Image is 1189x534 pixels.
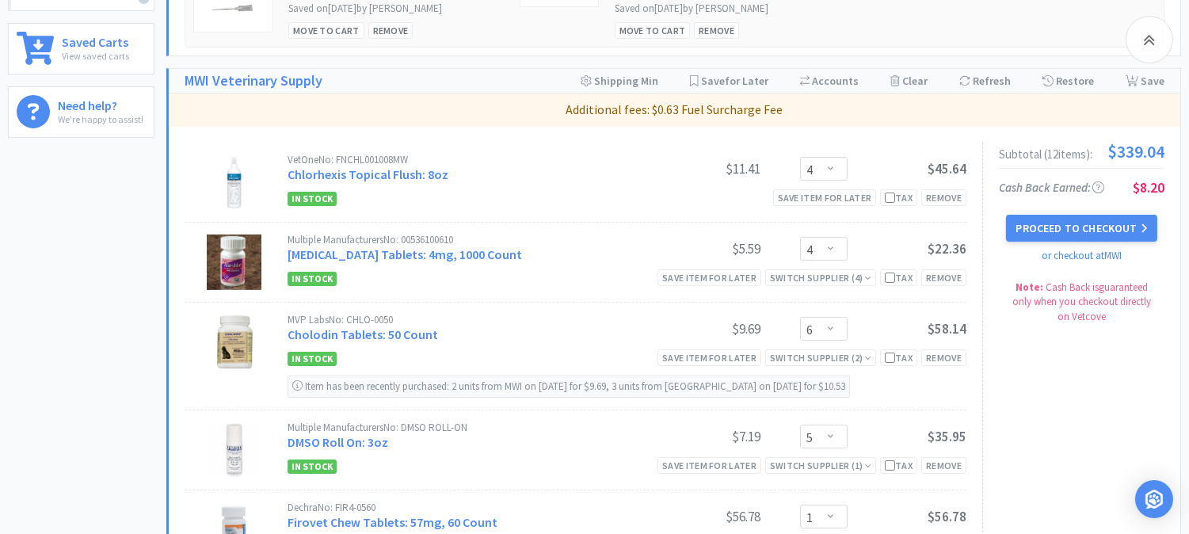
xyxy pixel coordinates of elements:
span: $58.14 [928,320,966,338]
div: Subtotal ( 12 item s ): [999,143,1164,160]
div: Tax [885,350,913,365]
div: Save item for later [657,457,761,474]
img: 10dc806f6ede43e688124a58f845c9bc_7929.png [207,422,262,478]
div: Remove [921,189,966,206]
div: Save item for later [657,349,761,366]
div: Move to Cart [288,22,364,39]
p: Additional fees: $0.63 Fuel Surcharge Fee [175,100,1174,120]
img: e77680b11cc048cd93748b7c361e07d2_7903.png [207,315,262,370]
div: Saved on [DATE] by [PERSON_NAME] [615,1,830,17]
div: Save item for later [773,189,877,206]
div: Save item for later [657,269,761,286]
div: Tax [885,458,913,473]
span: Cash Back Earned : [999,180,1104,195]
span: $339.04 [1107,143,1164,160]
span: In Stock [288,192,337,206]
span: Cash Back is guaranteed only when you checkout directly on Vetcove [1012,280,1151,322]
span: In Stock [288,460,337,474]
div: Open Intercom Messenger [1135,480,1173,518]
h6: Need help? [58,95,143,112]
span: $22.36 [928,240,966,257]
div: Tax [885,270,913,285]
div: Switch Supplier ( 1 ) [770,458,871,473]
div: Remove [368,22,413,39]
span: $56.78 [928,508,966,525]
a: Chlorhexis Topical Flush: 8oz [288,166,448,182]
div: Remove [694,22,739,39]
img: 263e00a45a5c4828837338120aa1846c_6420.png [223,154,246,210]
div: Dechra No: FIR4-0560 [288,502,642,513]
a: Cholodin Tablets: 50 Count [288,326,438,342]
div: Refresh [959,69,1011,93]
h6: Saved Carts [62,32,129,48]
div: $5.59 [642,239,760,258]
div: Multiple Manufacturers No: 00536100610 [288,235,642,245]
div: Switch Supplier ( 4 ) [770,270,871,285]
div: Remove [921,349,966,366]
div: $11.41 [642,159,760,178]
a: Firovet Chew Tablets: 57mg, 60 Count [288,514,497,530]
div: $56.78 [642,507,760,526]
a: MWI Veterinary Supply [185,70,322,93]
div: Remove [921,269,966,286]
div: Switch Supplier ( 2 ) [770,350,871,365]
div: Move to Cart [615,22,691,39]
button: Proceed to Checkout [1006,215,1157,242]
div: Remove [921,457,966,474]
div: MVP Labs No: CHLO-0050 [288,315,642,325]
a: Saved CartsView saved carts [8,23,154,74]
p: View saved carts [62,48,129,63]
a: DMSO Roll On: 3oz [288,434,388,450]
div: Save [1126,69,1164,93]
div: Clear [890,69,928,93]
div: Accounts [800,69,859,93]
div: Tax [885,190,913,205]
div: Item has been recently purchased: 2 units from MWI on [DATE] for $9.69, 3 units from [GEOGRAPHIC_... [288,376,850,398]
span: $35.95 [928,428,966,445]
div: $7.19 [642,427,760,446]
span: $8.20 [1133,178,1164,196]
span: In Stock [288,272,337,286]
div: Multiple Manufacturers No: DMSO ROLL-ON [288,422,642,433]
span: $45.64 [928,160,966,177]
p: We're happy to assist! [58,112,143,127]
span: In Stock [288,352,337,366]
div: Shipping Min [581,69,658,93]
span: Save for Later [701,74,768,88]
img: dbe6a85b9bd2451dbbc043ebb1b34a19_17333.png [207,235,262,290]
div: Restore [1042,69,1094,93]
div: Saved on [DATE] by [PERSON_NAME] [288,1,504,17]
a: or checkout at MWI [1042,249,1122,262]
div: $9.69 [642,319,760,338]
strong: Note: [1016,280,1043,294]
div: VetOne No: FNCHL001008MW [288,154,642,165]
a: [MEDICAL_DATA] Tablets: 4mg, 1000 Count [288,246,522,262]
